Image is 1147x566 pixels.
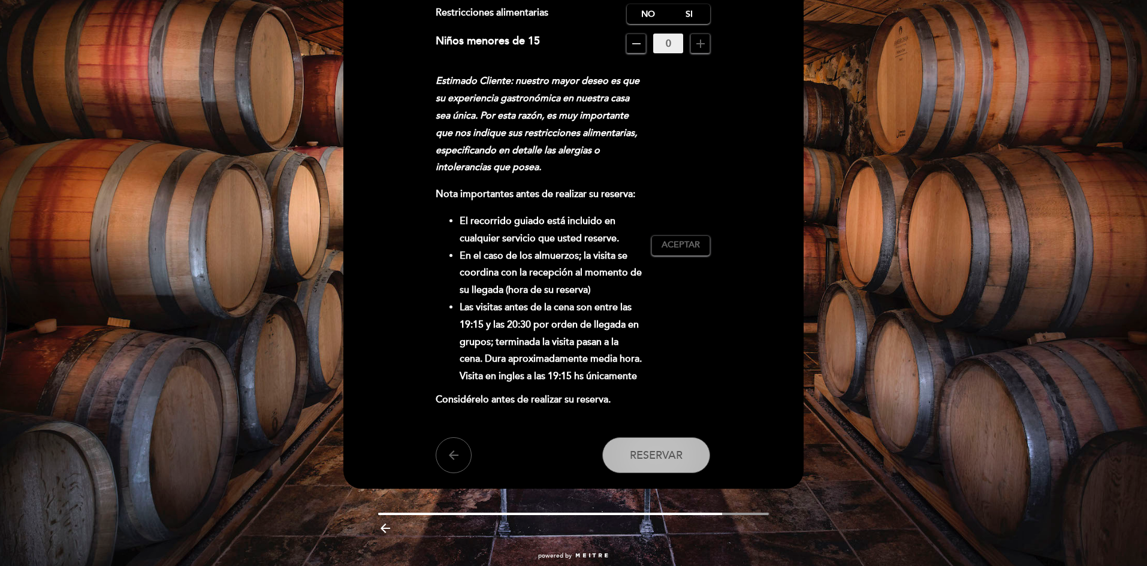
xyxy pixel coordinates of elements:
[436,437,472,473] button: arrow_back
[602,437,710,473] button: Reservar
[436,188,635,200] strong: Nota importantes antes de realizar su reserva:
[662,239,700,252] span: Aceptar
[436,4,627,24] div: Restricciones alimentarias
[538,552,609,560] a: powered by
[436,75,639,173] em: Estimado Cliente: nuestro mayor deseo es que su experiencia gastronómica en nuestra casa sea únic...
[629,37,644,51] i: remove
[436,34,540,53] div: Niños menores de 15
[651,235,710,256] button: Aceptar
[575,553,609,559] img: MEITRE
[460,247,642,299] li: En el caso de los almuerzos; la visita se coordina con la recepción al momento de su llegada (hor...
[627,4,669,24] label: No
[668,4,710,24] label: Si
[436,391,642,408] p: Considérelo antes de realizar su reserva.
[693,37,708,51] i: add
[460,213,642,247] li: El recorrido guiado está incluido en cualquier servicio que usted reserve.
[378,521,393,535] i: arrow_backward
[460,299,642,385] li: Las visitas antes de la cena son entre las 19:15 y las 20:30 por orden de llegada en grupos; term...
[446,448,461,462] i: arrow_back
[630,449,683,462] span: Reservar
[538,552,572,560] span: powered by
